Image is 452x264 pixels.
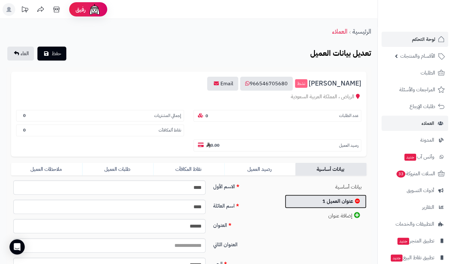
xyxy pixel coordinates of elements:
span: حفظ [52,50,61,57]
a: ملاحظات العميل [11,163,82,176]
span: العملاء [422,119,434,128]
a: نقاط المكافآت [153,163,224,176]
span: الغاء [21,50,29,57]
a: الغاء [7,47,34,61]
span: تطبيق المتجر [397,236,434,245]
a: العملاء [382,116,448,131]
a: بيانات أساسية [285,180,367,194]
span: أدوات التسويق [407,186,434,195]
span: جديد [391,254,403,261]
a: بيانات أساسية [295,163,366,176]
a: الرئيسية [352,27,371,36]
label: العنوان الثاني [210,238,278,248]
small: إجمالي المشتريات [154,113,181,119]
a: لوحة التحكم [382,32,448,47]
a: رصيد العميل [224,163,295,176]
span: جديد [404,154,416,161]
span: تطبيق نقاط البيع [390,253,434,262]
span: لوحة التحكم [412,35,435,44]
b: 0 [23,113,26,119]
a: العملاء [332,27,347,36]
label: اسم العائلة [210,200,278,210]
span: الأقسام والمنتجات [400,52,435,61]
span: التقارير [422,203,434,212]
div: الرياض ، المملكة العربية السعودية [16,93,361,100]
small: رصيد العميل [339,143,358,149]
b: 0 [23,127,26,133]
span: [PERSON_NAME] [309,80,361,87]
a: إضافة عنوان [285,209,367,223]
button: حفظ [37,47,66,61]
span: وآتس آب [404,152,434,161]
label: العنوان [210,219,278,229]
span: الطلبات [421,68,435,77]
b: 0.00 [206,142,219,148]
img: ai-face.png [88,3,101,16]
span: طلبات الإرجاع [409,102,435,111]
a: أدوات التسويق [382,183,448,198]
a: وآتس آبجديد [382,149,448,164]
span: جديد [397,238,409,245]
a: 966546705680 [240,77,293,91]
span: رفيق [75,6,86,13]
b: 0 [206,113,208,119]
a: المراجعات والأسئلة [382,82,448,97]
label: الاسم الأول [210,180,278,190]
a: طلبات الإرجاع [382,99,448,114]
a: تحديثات المنصة [17,3,33,17]
span: المدونة [420,136,434,145]
span: التطبيقات والخدمات [396,220,434,229]
span: المراجعات والأسئلة [399,85,435,94]
small: عدد الطلبات [339,113,358,119]
b: تعديل بيانات العميل [310,48,371,59]
a: التقارير [382,200,448,215]
a: عنوان العميل 1 [285,195,367,208]
small: نشط [295,79,307,88]
a: التطبيقات والخدمات [382,216,448,232]
a: تطبيق المتجرجديد [382,233,448,248]
small: نقاط ألمكافآت [159,127,181,133]
a: المدونة [382,132,448,148]
img: logo-2.png [409,11,446,25]
a: طلبات العميل [82,163,153,176]
a: Email [207,77,238,91]
a: الطلبات [382,65,448,80]
span: 33 [396,170,406,177]
a: السلات المتروكة33 [382,166,448,181]
div: Open Intercom Messenger [10,239,25,254]
span: السلات المتروكة [396,169,435,178]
